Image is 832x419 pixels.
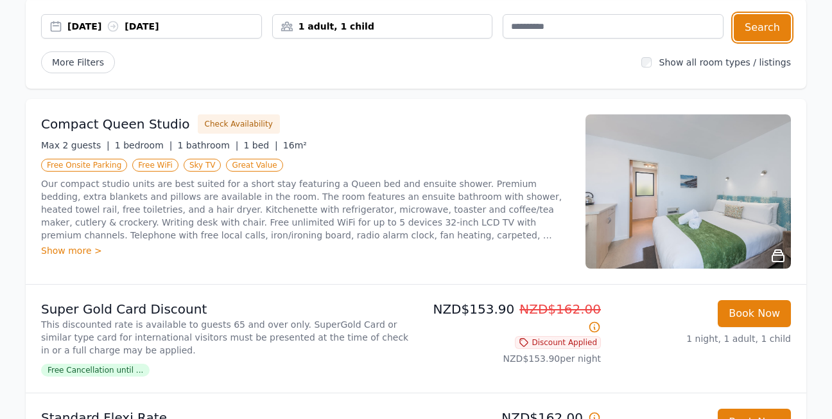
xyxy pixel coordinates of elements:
[421,352,601,365] p: NZD$153.90 per night
[41,364,150,377] span: Free Cancellation until ...
[41,244,570,257] div: Show more >
[519,301,601,317] span: NZD$162.00
[41,140,110,150] span: Max 2 guests |
[41,159,127,172] span: Free Onsite Parking
[273,20,492,33] div: 1 adult, 1 child
[515,336,601,349] span: Discount Applied
[41,115,190,133] h3: Compact Queen Studio
[611,332,791,345] p: 1 night, 1 adult, 1 child
[184,159,221,172] span: Sky TV
[41,51,115,73] span: More Filters
[41,177,570,242] p: Our compact studio units are best suited for a short stay featuring a Queen bed and ensuite showe...
[177,140,238,150] span: 1 bathroom |
[115,140,173,150] span: 1 bedroom |
[67,20,261,33] div: [DATE] [DATE]
[659,57,791,67] label: Show all room types / listings
[734,14,791,41] button: Search
[283,140,307,150] span: 16m²
[41,318,411,357] p: This discounted rate is available to guests 65 and over only. SuperGold Card or similar type card...
[132,159,178,172] span: Free WiFi
[198,114,280,134] button: Check Availability
[421,300,601,336] p: NZD$153.90
[41,300,411,318] p: Super Gold Card Discount
[718,300,791,327] button: Book Now
[243,140,277,150] span: 1 bed |
[226,159,282,172] span: Great Value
